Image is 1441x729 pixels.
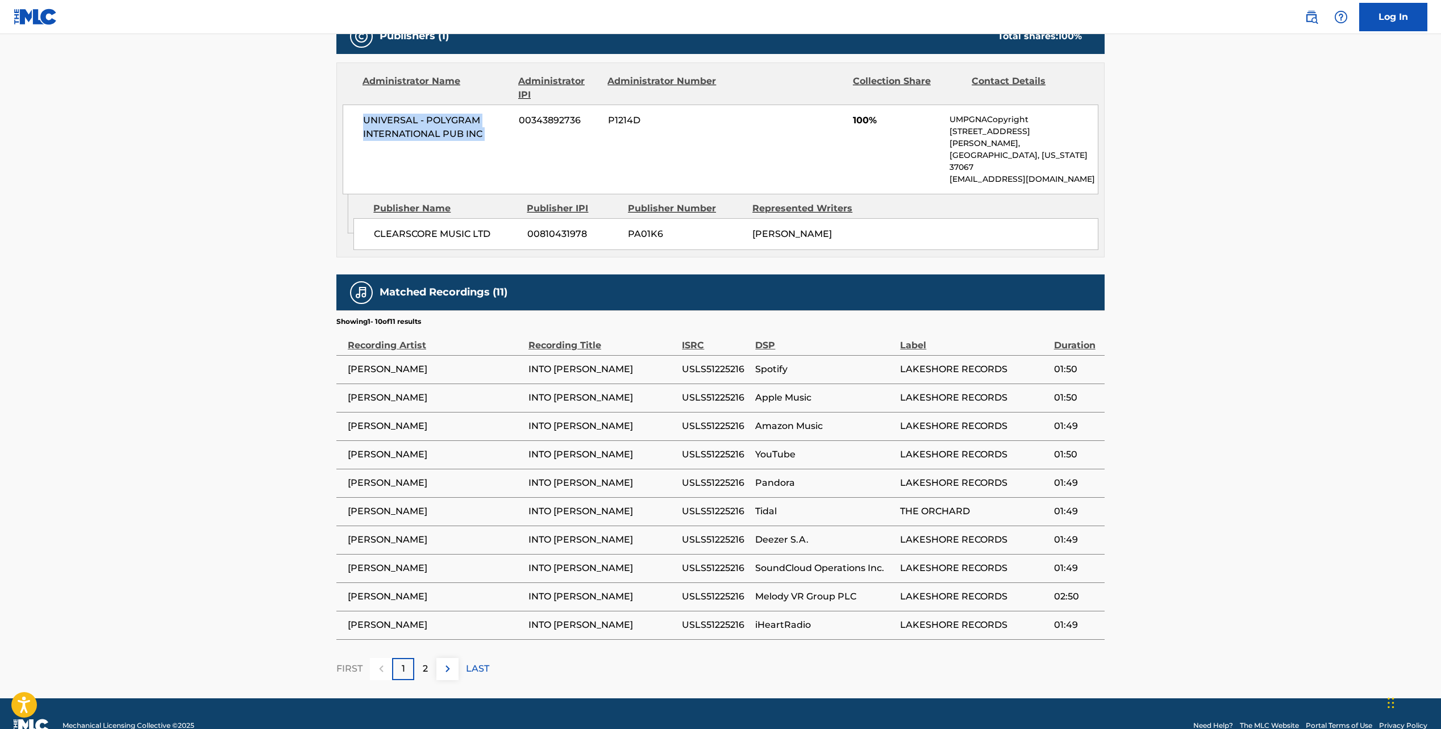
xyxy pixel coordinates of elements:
[607,74,718,102] div: Administrator Number
[1054,391,1099,405] span: 01:50
[336,662,363,676] p: FIRST
[755,505,894,518] span: Tidal
[14,9,57,25] img: MLC Logo
[380,286,507,299] h5: Matched Recordings (11)
[853,74,963,102] div: Collection Share
[363,74,510,102] div: Administrator Name
[466,662,489,676] p: LAST
[1054,419,1099,433] span: 01:49
[348,590,523,603] span: [PERSON_NAME]
[528,533,676,547] span: INTO [PERSON_NAME]
[1305,10,1318,24] img: search
[528,391,676,405] span: INTO [PERSON_NAME]
[755,561,894,575] span: SoundCloud Operations Inc.
[528,505,676,518] span: INTO [PERSON_NAME]
[682,476,749,490] span: USLS51225216
[1054,533,1099,547] span: 01:49
[900,561,1048,575] span: LAKESHORE RECORDS
[348,476,523,490] span: [PERSON_NAME]
[1054,448,1099,461] span: 01:50
[336,316,421,327] p: Showing 1 - 10 of 11 results
[1330,6,1352,28] div: Help
[348,505,523,518] span: [PERSON_NAME]
[682,419,749,433] span: USLS51225216
[1054,505,1099,518] span: 01:49
[949,114,1098,126] p: UMPGNACopyright
[682,590,749,603] span: USLS51225216
[528,561,676,575] span: INTO [PERSON_NAME]
[363,114,510,141] span: UNIVERSAL - POLYGRAM INTERNATIONAL PUB INC
[682,327,749,352] div: ISRC
[682,533,749,547] span: USLS51225216
[608,114,718,127] span: P1214D
[682,391,749,405] span: USLS51225216
[949,173,1098,185] p: [EMAIL_ADDRESS][DOMAIN_NAME]
[755,363,894,376] span: Spotify
[348,419,523,433] span: [PERSON_NAME]
[1054,561,1099,575] span: 01:49
[528,419,676,433] span: INTO [PERSON_NAME]
[755,327,894,352] div: DSP
[380,30,449,43] h5: Publishers (1)
[682,561,749,575] span: USLS51225216
[682,363,749,376] span: USLS51225216
[1300,6,1323,28] a: Public Search
[373,202,518,215] div: Publisher Name
[755,590,894,603] span: Melody VR Group PLC
[755,419,894,433] span: Amazon Music
[900,505,1048,518] span: THE ORCHARD
[900,618,1048,632] span: LAKESHORE RECORDS
[682,448,749,461] span: USLS51225216
[1054,476,1099,490] span: 01:49
[682,505,749,518] span: USLS51225216
[755,618,894,632] span: iHeartRadio
[900,419,1048,433] span: LAKESHORE RECORDS
[628,227,744,241] span: PA01K6
[900,363,1048,376] span: LAKESHORE RECORDS
[348,363,523,376] span: [PERSON_NAME]
[1058,31,1082,41] span: 100 %
[755,476,894,490] span: Pandora
[348,533,523,547] span: [PERSON_NAME]
[1054,590,1099,603] span: 02:50
[519,114,599,127] span: 00343892736
[972,74,1082,102] div: Contact Details
[1384,674,1441,729] iframe: Chat Widget
[355,30,368,43] img: Publishers
[752,202,868,215] div: Represented Writers
[900,476,1048,490] span: LAKESHORE RECORDS
[1334,10,1348,24] img: help
[900,391,1048,405] span: LAKESHORE RECORDS
[528,448,676,461] span: INTO [PERSON_NAME]
[348,391,523,405] span: [PERSON_NAME]
[1359,3,1427,31] a: Log In
[423,662,428,676] p: 2
[374,227,519,241] span: CLEARSCORE MUSIC LTD
[348,561,523,575] span: [PERSON_NAME]
[355,286,368,299] img: Matched Recordings
[755,448,894,461] span: YouTube
[682,618,749,632] span: USLS51225216
[528,363,676,376] span: INTO [PERSON_NAME]
[949,149,1098,173] p: [GEOGRAPHIC_DATA], [US_STATE] 37067
[527,227,619,241] span: 00810431978
[527,202,619,215] div: Publisher IPI
[528,476,676,490] span: INTO [PERSON_NAME]
[528,327,676,352] div: Recording Title
[1388,686,1394,720] div: Drag
[900,590,1048,603] span: LAKESHORE RECORDS
[348,618,523,632] span: [PERSON_NAME]
[755,391,894,405] span: Apple Music
[998,30,1082,43] div: Total shares:
[402,662,405,676] p: 1
[755,533,894,547] span: Deezer S.A.
[348,448,523,461] span: [PERSON_NAME]
[1054,363,1099,376] span: 01:50
[1054,327,1099,352] div: Duration
[900,448,1048,461] span: LAKESHORE RECORDS
[518,74,599,102] div: Administrator IPI
[628,202,744,215] div: Publisher Number
[853,114,941,127] span: 100%
[1054,618,1099,632] span: 01:49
